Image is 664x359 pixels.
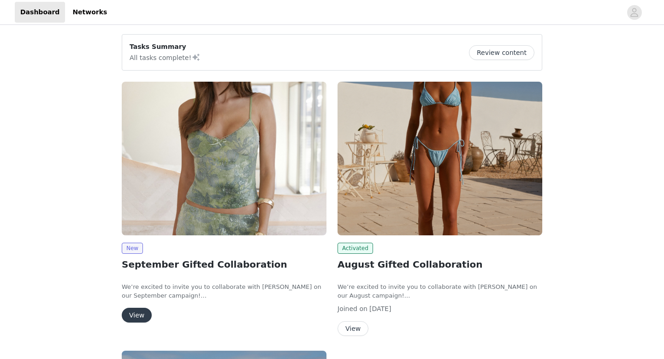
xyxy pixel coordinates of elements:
[369,305,391,312] span: [DATE]
[130,52,201,63] p: All tasks complete!
[338,282,542,300] p: We’re excited to invite you to collaborate with [PERSON_NAME] on our August campaign!
[338,321,368,336] button: View
[338,257,542,271] h2: August Gifted Collaboration
[15,2,65,23] a: Dashboard
[67,2,113,23] a: Networks
[122,82,326,235] img: Peppermayo USA
[122,312,152,319] a: View
[122,282,326,300] p: We’re excited to invite you to collaborate with [PERSON_NAME] on our September campaign!
[338,243,373,254] span: Activated
[122,243,143,254] span: New
[630,5,639,20] div: avatar
[122,257,326,271] h2: September Gifted Collaboration
[469,45,534,60] button: Review content
[130,42,201,52] p: Tasks Summary
[338,325,368,332] a: View
[122,308,152,323] button: View
[338,305,368,312] span: Joined on
[338,82,542,235] img: Peppermayo USA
